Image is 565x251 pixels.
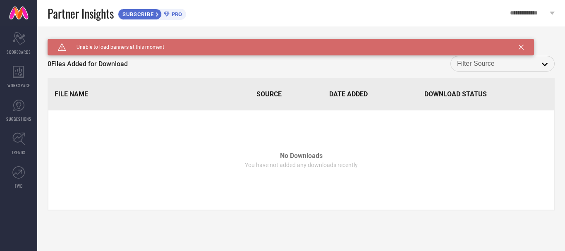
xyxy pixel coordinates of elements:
span: SUBSCRIBE [118,11,156,17]
span: Date Added [329,90,368,98]
span: You have not added any downloads recently [245,162,358,168]
span: PRO [170,11,182,17]
span: 0 Files Added for Download [48,60,128,68]
a: SUBSCRIBEPRO [118,7,186,20]
span: Unable to load banners at this moment [66,44,164,50]
span: No Downloads [280,152,323,160]
span: File Name [55,90,88,98]
span: SCORECARDS [7,49,31,55]
h1: Downloads [48,39,86,45]
span: TRENDS [12,149,26,155]
span: SUGGESTIONS [6,116,31,122]
span: Download Status [424,90,487,98]
span: Source [256,90,282,98]
span: WORKSPACE [7,82,30,88]
span: FWD [15,183,23,189]
span: Partner Insights [48,5,114,22]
